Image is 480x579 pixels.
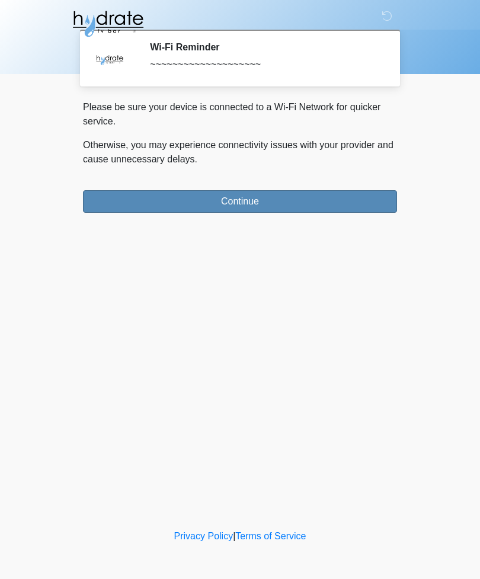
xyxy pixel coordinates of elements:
[83,190,397,213] button: Continue
[235,531,306,541] a: Terms of Service
[83,138,397,167] p: Otherwise, you may experience connectivity issues with your provider and cause unnecessary delays
[71,9,145,39] img: Hydrate IV Bar - Fort Collins Logo
[83,100,397,129] p: Please be sure your device is connected to a Wi-Fi Network for quicker service.
[195,154,197,164] span: .
[174,531,233,541] a: Privacy Policy
[92,41,127,77] img: Agent Avatar
[233,531,235,541] a: |
[150,57,379,72] div: ~~~~~~~~~~~~~~~~~~~~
